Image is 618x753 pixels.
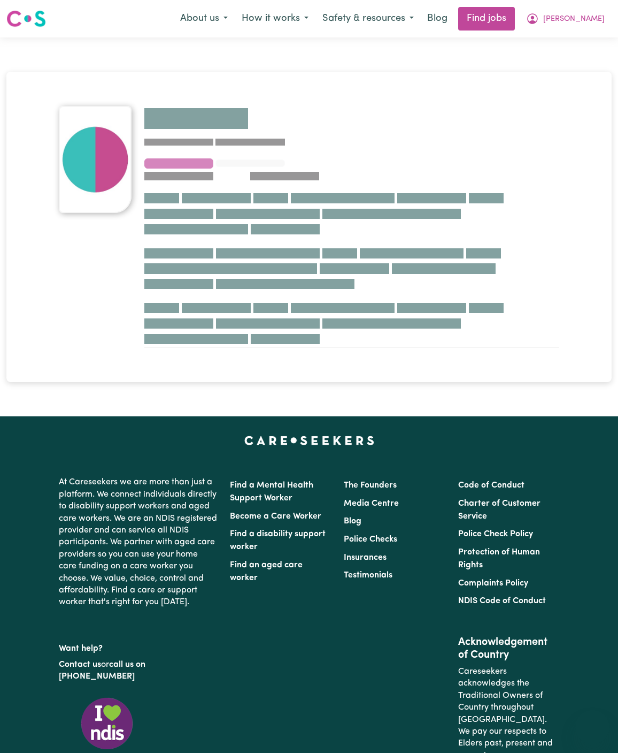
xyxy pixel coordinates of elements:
a: Find jobs [458,7,515,31]
a: Become a Care Worker [230,512,321,521]
a: Protection of Human Rights [458,548,540,569]
a: NDIS Code of Conduct [458,597,546,605]
a: The Founders [344,481,397,490]
a: Police Checks [344,535,397,544]
a: Find a Mental Health Support Worker [230,481,313,503]
a: Careseekers logo [6,6,46,31]
img: Careseekers logo [6,9,46,28]
button: My Account [519,7,612,30]
p: or [59,655,217,687]
a: Media Centre [344,499,399,508]
p: Want help? [59,638,217,655]
a: Code of Conduct [458,481,524,490]
a: Blog [421,7,454,31]
button: How it works [235,7,315,30]
button: Safety & resources [315,7,421,30]
a: Testimonials [344,571,392,580]
button: About us [173,7,235,30]
p: At Careseekers we are more than just a platform. We connect individuals directly to disability su... [59,472,217,612]
a: Find an aged care worker [230,561,303,582]
a: Blog [344,517,361,526]
a: Insurances [344,553,387,562]
a: Contact us [59,660,101,669]
span: [PERSON_NAME] [543,13,605,25]
h2: Acknowledgement of Country [458,636,559,661]
a: Police Check Policy [458,530,533,538]
iframe: Button to launch messaging window [575,710,609,744]
a: Careseekers home page [244,436,374,444]
a: Complaints Policy [458,579,528,588]
a: Find a disability support worker [230,530,326,551]
a: Charter of Customer Service [458,499,540,521]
